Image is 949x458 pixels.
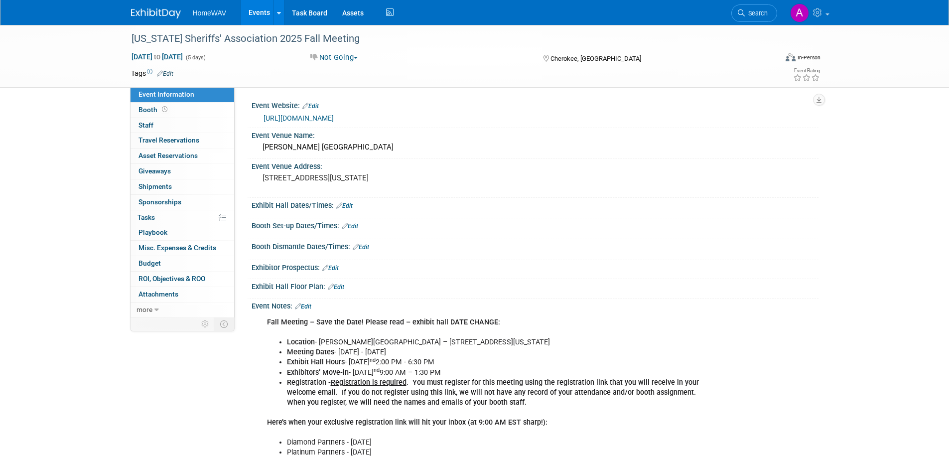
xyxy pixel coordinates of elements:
[128,30,762,48] div: [US_STATE] Sheriffs' Association 2025 Fall Meeting
[131,133,234,148] a: Travel Reservations
[131,68,173,78] td: Tags
[138,167,171,175] span: Giveaways
[131,179,234,194] a: Shipments
[252,239,818,252] div: Booth Dismantle Dates/Times:
[370,357,376,363] sup: nd
[131,272,234,287] a: ROI, Objectives & ROO
[287,338,315,346] b: Location
[259,140,811,155] div: [PERSON_NAME] [GEOGRAPHIC_DATA]
[131,118,234,133] a: Staff
[131,195,234,210] a: Sponsorships
[287,347,703,357] li: - [DATE] - [DATE]
[786,53,796,61] img: Format-Inperson.png
[137,213,155,221] span: Tasks
[160,106,169,113] span: Booth not reserved yet
[550,55,641,62] span: Cherokee, [GEOGRAPHIC_DATA]
[790,3,809,22] img: Amanda Jasper
[131,256,234,271] a: Budget
[131,287,234,302] a: Attachments
[131,164,234,179] a: Giveaways
[131,8,181,18] img: ExhibitDay
[131,103,234,118] a: Booth
[287,357,703,367] li: - [DATE] 2:00 PM - 6:30 PM
[138,106,169,114] span: Booth
[797,54,820,61] div: In-Person
[287,368,703,378] li: - [DATE] 9:00 AM – 1:30 PM
[307,52,362,63] button: Not Going
[252,98,818,111] div: Event Website:
[264,114,334,122] a: [URL][DOMAIN_NAME]
[342,223,358,230] a: Edit
[374,367,380,373] sup: nd
[287,348,334,356] b: Meeting Dates
[138,275,205,283] span: ROI, Objectives & ROO
[287,378,699,407] b: Registration - . You must register for this meeting using the registration link that you will rec...
[138,198,181,206] span: Sponsorships
[185,54,206,61] span: (5 days)
[138,182,172,190] span: Shipments
[193,9,227,17] span: HomeWAV
[731,4,777,22] a: Search
[157,70,173,77] a: Edit
[131,225,234,240] a: Playbook
[287,337,703,347] li: - [PERSON_NAME][GEOGRAPHIC_DATA] – [STREET_ADDRESS][US_STATE]
[287,438,703,448] li: Diamond Partners - [DATE]
[136,305,152,313] span: more
[131,210,234,225] a: Tasks
[138,290,178,298] span: Attachments
[267,418,547,427] b: Here’s when your exclusive registration link will hit your inbox (at 9:00 AM EST sharp!):
[328,284,344,291] a: Edit
[322,265,339,272] a: Edit
[263,173,477,182] pre: [STREET_ADDRESS][US_STATE]
[718,52,821,67] div: Event Format
[138,136,199,144] span: Travel Reservations
[152,53,162,61] span: to
[131,52,183,61] span: [DATE] [DATE]
[252,299,818,311] div: Event Notes:
[252,279,818,292] div: Exhibit Hall Floor Plan:
[353,244,369,251] a: Edit
[214,317,234,330] td: Toggle Event Tabs
[131,87,234,102] a: Event Information
[138,244,216,252] span: Misc. Expenses & Credits
[252,260,818,273] div: Exhibitor Prospectus:
[138,152,198,159] span: Asset Reservations
[287,358,345,366] b: Exhibit Hall Hours
[197,317,214,330] td: Personalize Event Tab Strip
[131,241,234,256] a: Misc. Expenses & Credits
[138,228,167,236] span: Playbook
[138,259,161,267] span: Budget
[287,448,703,458] li: Platinum Partners - [DATE]
[336,202,353,209] a: Edit
[793,68,820,73] div: Event Rating
[745,9,768,17] span: Search
[131,149,234,163] a: Asset Reservations
[252,159,818,171] div: Event Venue Address:
[252,198,818,211] div: Exhibit Hall Dates/Times:
[138,90,194,98] span: Event Information
[252,128,818,141] div: Event Venue Name:
[302,103,319,110] a: Edit
[287,368,349,377] b: Exhibitors’ Move-in
[331,378,407,387] u: Registration is required
[131,303,234,317] a: more
[267,318,500,326] b: Fall Meeting – Save the Date! Please read – exhibit hall DATE CHANGE:
[295,303,311,310] a: Edit
[252,218,818,231] div: Booth Set-up Dates/Times:
[138,121,153,129] span: Staff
